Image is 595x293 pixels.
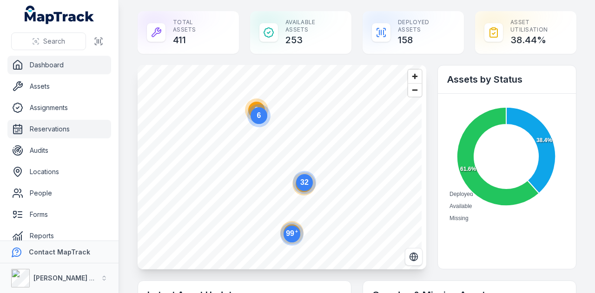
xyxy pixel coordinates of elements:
[25,6,94,24] a: MapTrack
[7,227,111,245] a: Reports
[447,73,567,86] h2: Assets by Status
[408,83,422,97] button: Zoom out
[7,205,111,224] a: Forms
[450,203,472,209] span: Available
[138,65,422,269] canvas: Map
[286,229,298,237] text: 99
[29,248,90,256] strong: Contact MapTrack
[257,111,261,119] text: 6
[43,37,65,46] span: Search
[405,248,423,266] button: Switch to Satellite View
[11,33,86,50] button: Search
[7,163,111,181] a: Locations
[408,70,422,83] button: Zoom in
[450,215,469,221] span: Missing
[7,98,111,117] a: Assignments
[33,274,110,282] strong: [PERSON_NAME] Group
[7,184,111,202] a: People
[7,56,111,74] a: Dashboard
[7,120,111,138] a: Reservations
[450,191,473,197] span: Deployed
[7,77,111,96] a: Assets
[7,141,111,160] a: Audits
[300,178,309,186] text: 32
[295,229,298,234] tspan: +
